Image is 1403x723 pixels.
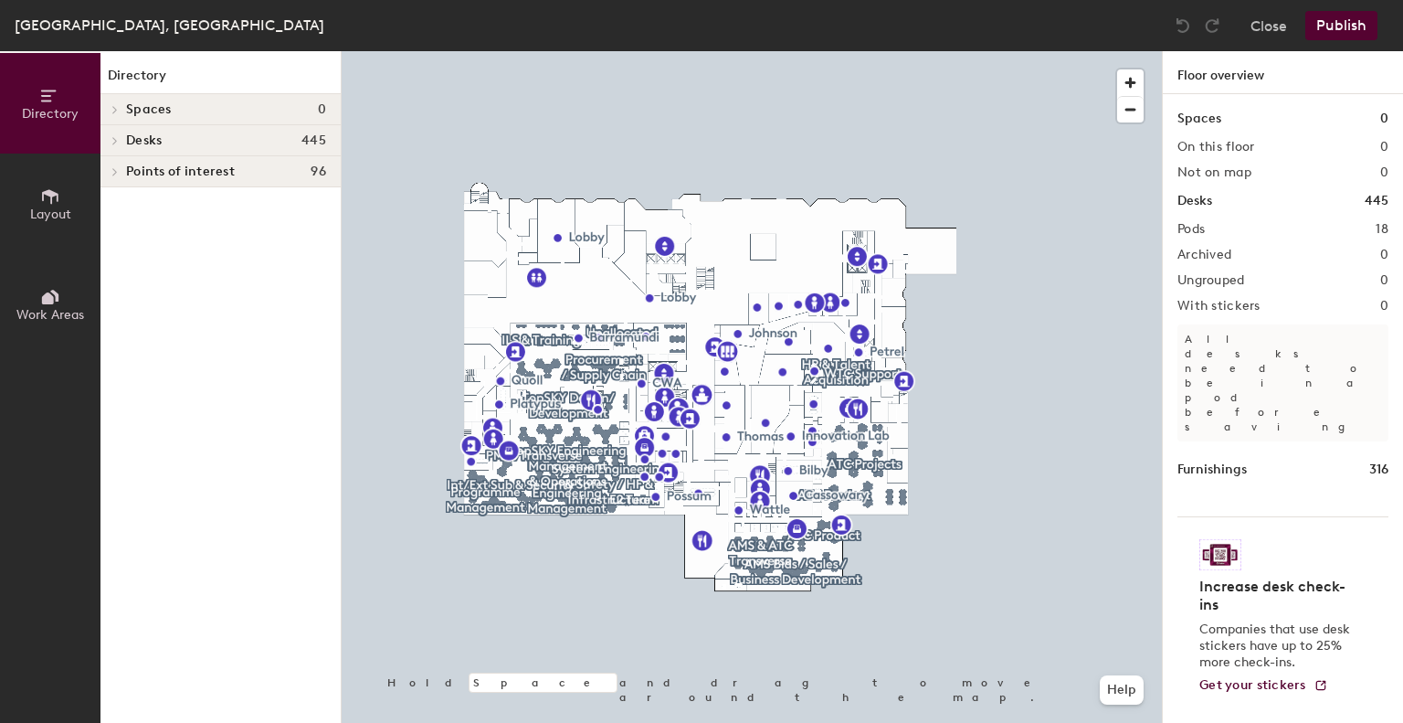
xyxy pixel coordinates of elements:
span: Points of interest [126,165,235,179]
h1: Spaces [1177,109,1221,129]
h1: Furnishings [1177,460,1247,480]
h2: 0 [1380,140,1388,154]
h1: 445 [1365,191,1388,211]
span: 96 [311,165,326,179]
span: Directory [22,106,79,122]
h1: Directory [100,66,341,94]
h1: Floor overview [1163,51,1403,94]
h1: Desks [1177,191,1212,211]
h2: On this floor [1177,140,1255,154]
span: Spaces [126,102,172,117]
span: 445 [301,133,326,148]
h2: Pods [1177,222,1205,237]
h2: Archived [1177,248,1231,262]
h2: 0 [1380,273,1388,288]
h2: With stickers [1177,299,1261,314]
span: 0 [318,102,326,117]
p: All desks need to be in a pod before saving [1177,324,1388,441]
span: Get your stickers [1199,677,1306,693]
span: Layout [30,207,71,222]
div: [GEOGRAPHIC_DATA], [GEOGRAPHIC_DATA] [15,14,324,37]
button: Help [1100,675,1144,705]
h2: 0 [1380,299,1388,314]
img: Redo [1203,16,1221,35]
a: Get your stickers [1199,678,1328,694]
img: Undo [1174,16,1192,35]
h2: 0 [1380,248,1388,262]
h1: 316 [1369,460,1388,480]
button: Publish [1305,11,1377,40]
button: Close [1250,11,1287,40]
h4: Increase desk check-ins [1199,578,1356,614]
h1: 0 [1380,109,1388,129]
img: Sticker logo [1199,539,1241,570]
span: Desks [126,133,162,148]
span: Work Areas [16,307,84,323]
h2: 0 [1380,165,1388,180]
p: Companies that use desk stickers have up to 25% more check-ins. [1199,622,1356,671]
h2: Not on map [1177,165,1251,180]
h2: 18 [1376,222,1388,237]
h2: Ungrouped [1177,273,1245,288]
